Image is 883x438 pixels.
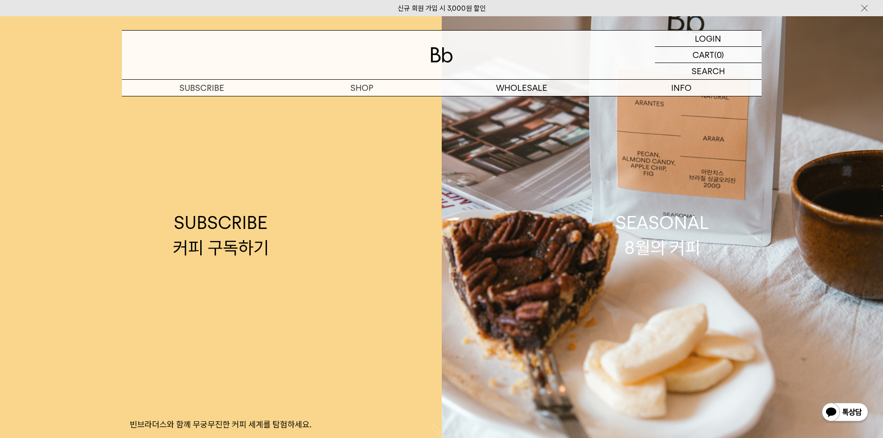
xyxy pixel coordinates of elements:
[714,47,724,63] p: (0)
[616,210,709,260] div: SEASONAL 8월의 커피
[173,210,269,260] div: SUBSCRIBE 커피 구독하기
[282,80,442,96] a: SHOP
[692,47,714,63] p: CART
[122,80,282,96] a: SUBSCRIBE
[398,4,486,13] a: 신규 회원 가입 시 3,000원 할인
[821,402,869,424] img: 카카오톡 채널 1:1 채팅 버튼
[692,63,725,79] p: SEARCH
[655,31,762,47] a: LOGIN
[655,47,762,63] a: CART (0)
[431,47,453,63] img: 로고
[695,31,721,46] p: LOGIN
[442,80,602,96] p: WHOLESALE
[602,80,762,96] p: INFO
